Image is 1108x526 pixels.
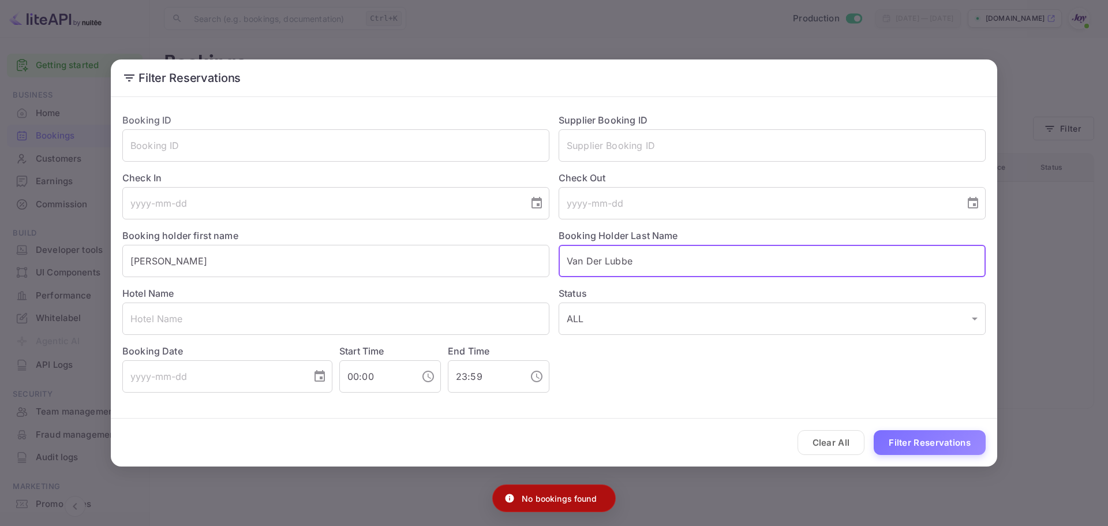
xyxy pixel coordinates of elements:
[798,430,865,455] button: Clear All
[122,360,304,393] input: yyyy-mm-dd
[559,171,986,185] label: Check Out
[122,114,172,126] label: Booking ID
[448,360,521,393] input: hh:mm
[559,245,986,277] input: Holder Last Name
[122,129,549,162] input: Booking ID
[339,360,412,393] input: hh:mm
[559,129,986,162] input: Supplier Booking ID
[339,345,384,357] label: Start Time
[559,286,986,300] label: Status
[122,303,549,335] input: Hotel Name
[961,192,985,215] button: Choose date
[122,187,521,219] input: yyyy-mm-dd
[525,365,548,388] button: Choose time, selected time is 11:59 PM
[122,344,332,358] label: Booking Date
[874,430,986,455] button: Filter Reservations
[525,192,548,215] button: Choose date
[559,303,986,335] div: ALL
[559,187,957,219] input: yyyy-mm-dd
[111,59,997,96] h2: Filter Reservations
[559,114,647,126] label: Supplier Booking ID
[522,493,597,505] p: No bookings found
[308,365,331,388] button: Choose date
[122,245,549,277] input: Holder First Name
[122,171,549,185] label: Check In
[448,345,489,357] label: End Time
[559,230,678,241] label: Booking Holder Last Name
[122,230,238,241] label: Booking holder first name
[417,365,440,388] button: Choose time, selected time is 12:00 AM
[122,288,174,299] label: Hotel Name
